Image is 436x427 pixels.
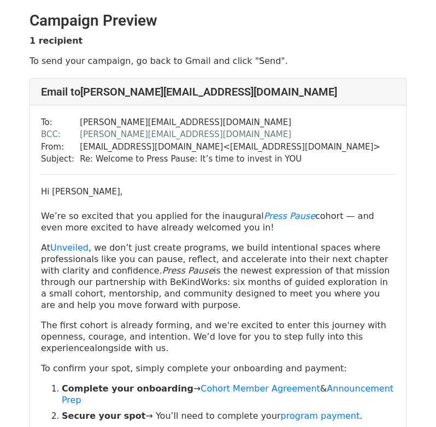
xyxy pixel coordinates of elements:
span: alongside with us [90,343,166,353]
td: [EMAIL_ADDRESS][DOMAIN_NAME] < [EMAIL_ADDRESS][DOMAIN_NAME] > [80,141,380,153]
p: We’re so excited that you applied for the inaugural cohort — and even more excited to have alread... [41,210,395,233]
td: From: [41,141,80,153]
strong: Complete your onboarding [62,383,193,394]
a: Announcement Prep [62,383,393,405]
p: To confirm your spot, simply complete your onboarding and payment: [41,363,395,374]
a: Unveiled [50,242,89,253]
p: The first cohort is already forming, and we're excited to enter this journey with openness, coura... [41,319,395,354]
p: → & [62,383,395,406]
em: Press Pause [162,265,214,276]
td: BCC: [41,128,80,141]
h4: Email to [PERSON_NAME][EMAIL_ADDRESS][DOMAIN_NAME] [41,85,395,98]
strong: Secure your spot [62,411,145,421]
p: At , we don’t just create programs, we build intentional spaces where professionals like you can ... [41,242,395,311]
td: To: [41,116,80,129]
p: → You’ll need to complete your . [62,410,395,422]
strong: 1 recipient [30,35,83,46]
h2: Campaign Preview [30,11,406,30]
a: program payment [281,411,360,421]
td: Subject: [41,153,80,165]
p: To send your campaign, go back to Gmail and click "Send". [30,55,406,67]
td: Re: Welcome to Press Pause: It’s time to invest in YOU [80,153,380,165]
a: Press Pause [264,211,315,221]
a: Cohort Member Agreement [201,383,320,394]
div: Hi [PERSON_NAME], [41,186,395,210]
td: [PERSON_NAME][EMAIL_ADDRESS][DOMAIN_NAME] [80,128,380,141]
td: [PERSON_NAME][EMAIL_ADDRESS][DOMAIN_NAME] [80,116,380,129]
